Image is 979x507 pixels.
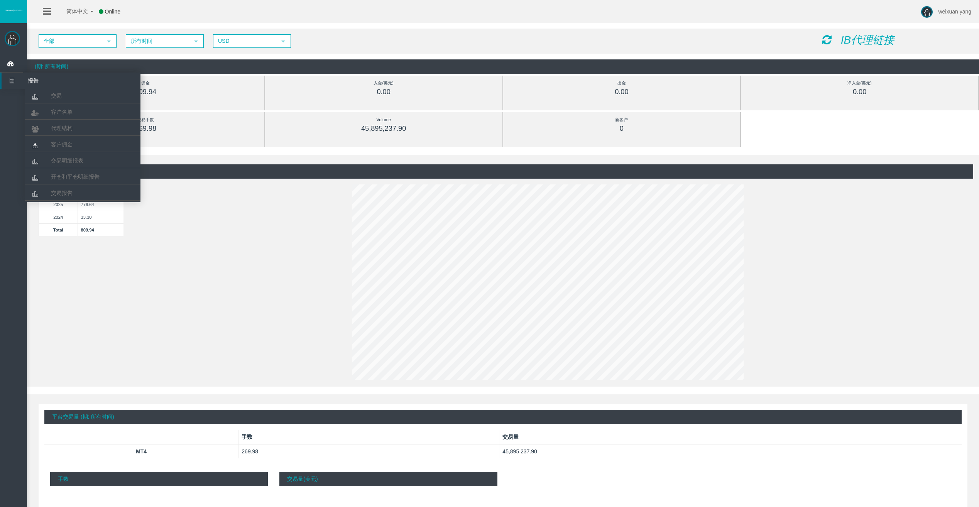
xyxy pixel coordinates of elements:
[238,430,499,444] th: 手数
[4,9,23,12] img: logo.svg
[841,34,894,46] i: IB代理链接
[193,38,199,44] span: select
[78,211,123,223] td: 33.30
[499,430,962,444] th: 交易量
[22,73,98,89] span: 报告
[521,88,723,96] div: 0.00
[44,410,962,424] div: 平台交易量 (期: 所有时间)
[280,38,286,44] span: select
[51,141,73,147] span: 客户佣金
[758,88,961,96] div: 0.00
[25,170,140,184] a: 开仓和平仓明细报告
[33,164,973,179] div: (期: 所有时间)
[51,157,83,164] span: 交易明细报表
[39,223,78,236] td: Total
[51,93,62,99] span: 交易
[25,121,140,135] a: 代理结构
[25,89,140,103] a: 交易
[27,59,979,74] div: (期: 所有时间)
[282,88,485,96] div: 0.00
[938,8,971,15] span: weixuan yang
[78,223,123,236] td: 809.94
[282,124,485,133] div: 45,895,237.90
[39,198,78,211] td: 2025
[39,211,78,223] td: 2024
[51,190,73,196] span: 交易报告
[282,115,485,124] div: Volume
[25,137,140,151] a: 客户佣金
[499,444,962,458] td: 45,895,237.90
[214,35,276,47] span: USD
[279,472,497,486] p: 交易量(美元)
[44,88,247,96] div: 809.94
[521,79,723,88] div: 出金
[56,8,88,14] span: 简体中文
[105,8,120,15] span: Online
[238,444,499,458] td: 269.98
[51,109,73,115] span: 客户名单
[39,35,102,47] span: 全部
[521,115,723,124] div: 新客户
[44,115,247,124] div: 交易手数
[51,174,100,180] span: 开仓和平仓明细报告
[51,125,73,131] span: 代理结构
[921,6,933,18] img: user-image
[106,38,112,44] span: select
[44,444,238,458] th: MT4
[2,73,140,89] a: 报告
[758,79,961,88] div: 净入金(美元)
[25,105,140,119] a: 客户名单
[25,186,140,200] a: 交易报告
[50,472,268,486] p: 手数
[44,79,247,88] div: 佣金
[282,79,485,88] div: 入金(美元)
[127,35,189,47] span: 所有时间
[521,124,723,133] div: 0
[78,198,123,211] td: 776.64
[44,124,247,133] div: 269.98
[822,34,832,45] i: 重新加载
[25,154,140,167] a: 交易明细报表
